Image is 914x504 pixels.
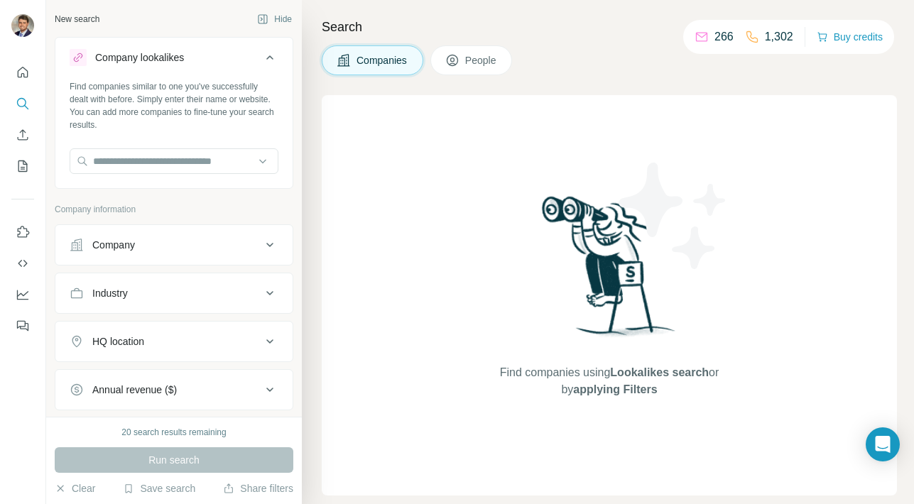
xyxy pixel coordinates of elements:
[535,192,683,351] img: Surfe Illustration - Woman searching with binoculars
[55,203,293,216] p: Company information
[55,13,99,26] div: New search
[11,282,34,307] button: Dashboard
[11,122,34,148] button: Enrich CSV
[92,383,177,397] div: Annual revenue ($)
[55,228,293,262] button: Company
[765,28,793,45] p: 1,302
[11,60,34,85] button: Quick start
[223,481,293,495] button: Share filters
[55,324,293,358] button: HQ location
[95,50,184,65] div: Company lookalikes
[496,364,723,398] span: Find companies using or by
[714,28,734,45] p: 266
[70,80,278,131] div: Find companies similar to one you've successfully dealt with before. Simply enter their name or w...
[573,383,657,395] span: applying Filters
[465,53,498,67] span: People
[247,9,302,30] button: Hide
[55,276,293,310] button: Industry
[55,481,95,495] button: Clear
[609,152,737,280] img: Surfe Illustration - Stars
[11,251,34,276] button: Use Surfe API
[55,40,293,80] button: Company lookalikes
[92,286,128,300] div: Industry
[11,313,34,339] button: Feedback
[55,373,293,407] button: Annual revenue ($)
[11,153,34,179] button: My lists
[92,334,144,349] div: HQ location
[866,427,900,461] div: Open Intercom Messenger
[817,27,883,47] button: Buy credits
[121,426,226,439] div: 20 search results remaining
[610,366,709,378] span: Lookalikes search
[92,238,135,252] div: Company
[123,481,195,495] button: Save search
[11,219,34,245] button: Use Surfe on LinkedIn
[11,91,34,116] button: Search
[11,14,34,37] img: Avatar
[357,53,408,67] span: Companies
[322,17,897,37] h4: Search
